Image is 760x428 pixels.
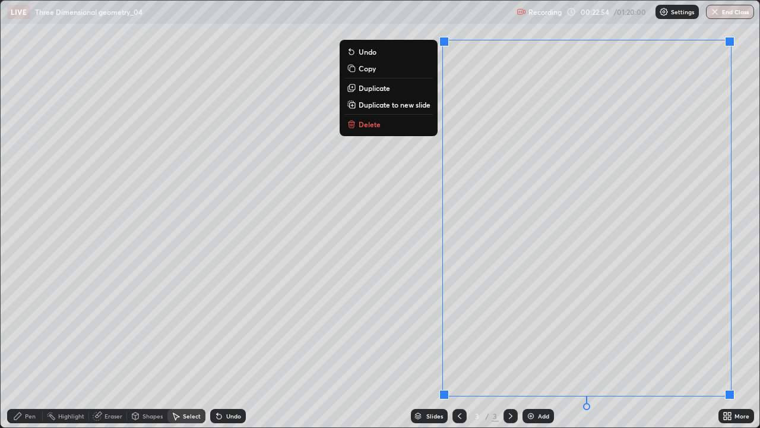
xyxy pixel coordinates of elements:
[471,413,483,420] div: 3
[671,9,694,15] p: Settings
[104,413,122,419] div: Eraser
[344,81,433,95] button: Duplicate
[706,5,754,19] button: End Class
[659,7,669,17] img: class-settings-icons
[183,413,201,419] div: Select
[359,119,381,129] p: Delete
[142,413,163,419] div: Shapes
[359,100,430,109] p: Duplicate to new slide
[25,413,36,419] div: Pen
[359,83,390,93] p: Duplicate
[359,47,376,56] p: Undo
[344,45,433,59] button: Undo
[486,413,489,420] div: /
[426,413,443,419] div: Slides
[344,61,433,75] button: Copy
[517,7,526,17] img: recording.375f2c34.svg
[344,117,433,131] button: Delete
[538,413,549,419] div: Add
[526,411,536,421] img: add-slide-button
[11,7,27,17] p: LIVE
[734,413,749,419] div: More
[359,64,376,73] p: Copy
[492,411,499,421] div: 3
[710,7,720,17] img: end-class-cross
[528,8,562,17] p: Recording
[35,7,142,17] p: Three Dimensional geometry_04
[226,413,241,419] div: Undo
[344,97,433,112] button: Duplicate to new slide
[58,413,84,419] div: Highlight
